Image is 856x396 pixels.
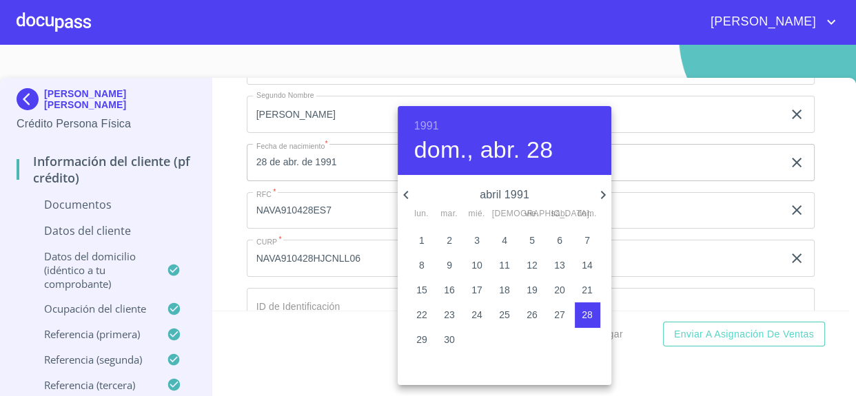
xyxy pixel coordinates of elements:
[575,253,600,278] button: 14
[520,253,544,278] button: 12
[492,253,517,278] button: 11
[554,258,565,271] p: 13
[465,278,489,302] button: 17
[554,307,565,321] p: 27
[444,307,455,321] p: 23
[492,302,517,327] button: 25
[447,233,452,247] p: 2
[575,207,600,221] span: dom.
[584,233,590,247] p: 7
[547,228,572,253] button: 6
[465,228,489,253] button: 3
[474,233,480,247] p: 3
[447,258,452,271] p: 9
[409,253,434,278] button: 8
[465,302,489,327] button: 24
[409,207,434,221] span: lun.
[465,207,489,221] span: mié.
[437,302,462,327] button: 23
[409,302,434,327] button: 22
[527,282,538,296] p: 19
[471,282,482,296] p: 17
[471,307,482,321] p: 24
[582,282,593,296] p: 21
[499,307,510,321] p: 25
[465,253,489,278] button: 10
[547,207,572,221] span: sáb.
[575,302,600,327] button: 28
[437,253,462,278] button: 9
[520,207,544,221] span: vie.
[529,233,535,247] p: 5
[416,307,427,321] p: 22
[414,136,553,165] button: dom., abr. 28
[409,278,434,302] button: 15
[409,228,434,253] button: 1
[444,282,455,296] p: 16
[437,327,462,352] button: 30
[492,207,517,221] span: [DEMOGRAPHIC_DATA].
[414,116,439,136] button: 1991
[492,278,517,302] button: 18
[527,258,538,271] p: 12
[547,253,572,278] button: 13
[416,282,427,296] p: 15
[502,233,507,247] p: 4
[527,307,538,321] p: 26
[416,332,427,346] p: 29
[520,302,544,327] button: 26
[409,327,434,352] button: 29
[419,233,425,247] p: 1
[471,258,482,271] p: 10
[437,278,462,302] button: 16
[575,278,600,302] button: 21
[547,278,572,302] button: 20
[520,228,544,253] button: 5
[492,228,517,253] button: 4
[520,278,544,302] button: 19
[557,233,562,247] p: 6
[419,258,425,271] p: 8
[499,258,510,271] p: 11
[499,282,510,296] p: 18
[547,302,572,327] button: 27
[444,332,455,346] p: 30
[414,187,595,203] p: abril 1991
[437,207,462,221] span: mar.
[554,282,565,296] p: 20
[437,228,462,253] button: 2
[575,228,600,253] button: 7
[582,258,593,271] p: 14
[582,307,593,321] p: 28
